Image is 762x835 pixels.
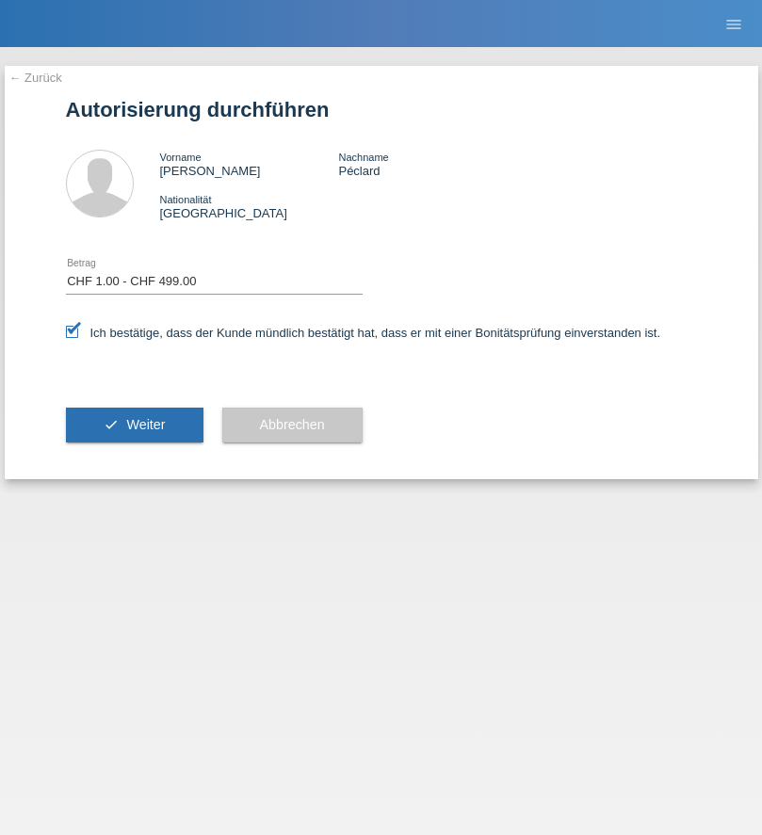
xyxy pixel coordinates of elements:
span: Nachname [338,152,388,163]
i: check [104,417,119,432]
a: ← Zurück [9,71,62,85]
span: Abbrechen [260,417,325,432]
button: check Weiter [66,408,203,443]
div: Péclard [338,150,517,178]
div: [PERSON_NAME] [160,150,339,178]
div: [GEOGRAPHIC_DATA] [160,192,339,220]
span: Vorname [160,152,202,163]
button: Abbrechen [222,408,363,443]
a: menu [715,18,753,29]
h1: Autorisierung durchführen [66,98,697,121]
i: menu [724,15,743,34]
span: Weiter [126,417,165,432]
span: Nationalität [160,194,212,205]
label: Ich bestätige, dass der Kunde mündlich bestätigt hat, dass er mit einer Bonitätsprüfung einversta... [66,326,661,340]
